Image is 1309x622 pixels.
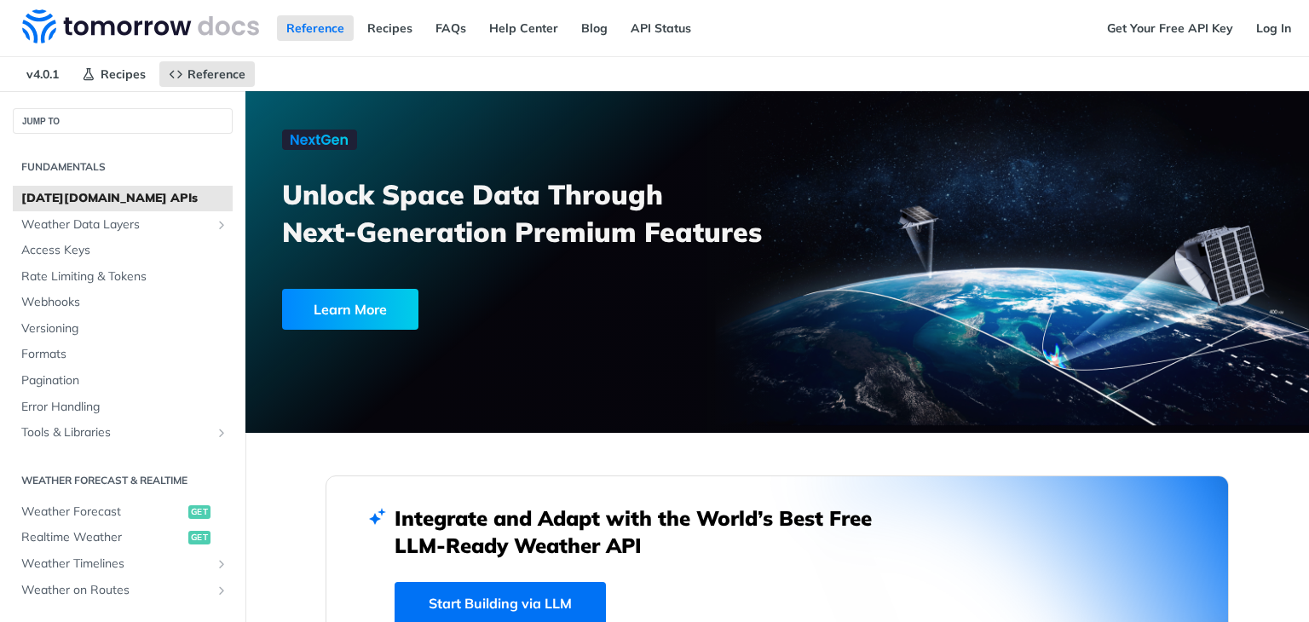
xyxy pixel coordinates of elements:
img: NextGen [282,130,357,150]
span: v4.0.1 [17,61,68,87]
a: Access Keys [13,238,233,263]
a: Weather Data LayersShow subpages for Weather Data Layers [13,212,233,238]
a: Versioning [13,316,233,342]
a: Formats [13,342,233,367]
a: Weather TimelinesShow subpages for Weather Timelines [13,551,233,577]
span: Webhooks [21,294,228,311]
h2: Fundamentals [13,159,233,175]
a: Reference [159,61,255,87]
span: Weather on Routes [21,582,210,599]
span: Reference [187,66,245,82]
img: Tomorrow.io Weather API Docs [22,9,259,43]
span: Access Keys [21,242,228,259]
span: Weather Forecast [21,504,184,521]
button: Show subpages for Weather Data Layers [215,218,228,232]
h2: Weather Forecast & realtime [13,473,233,488]
button: Show subpages for Tools & Libraries [215,426,228,440]
a: Blog [572,15,617,41]
span: Recipes [101,66,146,82]
div: Learn More [282,289,418,330]
button: Show subpages for Weather on Routes [215,584,228,597]
span: Error Handling [21,399,228,416]
button: Show subpages for Weather Timelines [215,557,228,571]
h3: Unlock Space Data Through Next-Generation Premium Features [282,176,796,251]
a: Help Center [480,15,568,41]
a: Weather on RoutesShow subpages for Weather on Routes [13,578,233,603]
a: Recipes [358,15,422,41]
a: Get Your Free API Key [1098,15,1243,41]
span: Tools & Libraries [21,424,210,441]
h2: Integrate and Adapt with the World’s Best Free LLM-Ready Weather API [395,504,897,559]
a: Webhooks [13,290,233,315]
span: Formats [21,346,228,363]
a: Error Handling [13,395,233,420]
span: get [188,505,210,519]
a: Log In [1247,15,1300,41]
a: Tools & LibrariesShow subpages for Tools & Libraries [13,420,233,446]
a: [DATE][DOMAIN_NAME] APIs [13,186,233,211]
span: Rate Limiting & Tokens [21,268,228,285]
span: Versioning [21,320,228,337]
span: get [188,531,210,544]
span: Realtime Weather [21,529,184,546]
a: Weather Forecastget [13,499,233,525]
a: FAQs [426,15,476,41]
a: Learn More [282,289,693,330]
span: Weather Data Layers [21,216,210,233]
span: [DATE][DOMAIN_NAME] APIs [21,190,228,207]
a: Rate Limiting & Tokens [13,264,233,290]
span: Pagination [21,372,228,389]
a: Reference [277,15,354,41]
a: Recipes [72,61,155,87]
a: Realtime Weatherget [13,525,233,550]
a: Pagination [13,368,233,394]
a: API Status [621,15,701,41]
span: Weather Timelines [21,556,210,573]
button: JUMP TO [13,108,233,134]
